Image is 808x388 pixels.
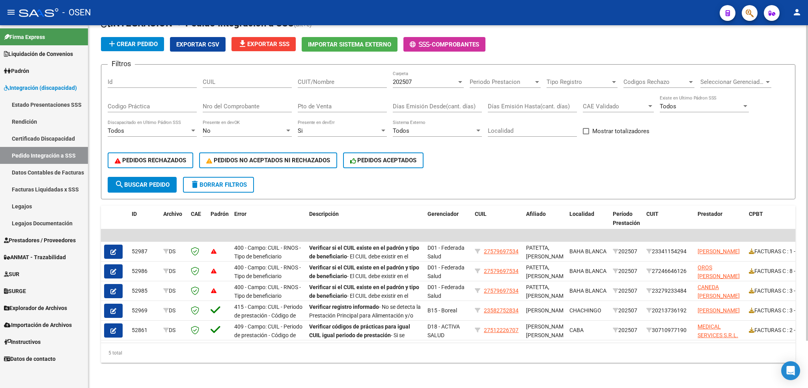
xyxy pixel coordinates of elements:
[302,37,397,52] button: Importar Sistema Externo
[427,323,460,339] span: D18 - ACTIVA SALUD
[4,270,19,278] span: SUR
[108,152,193,168] button: PEDIDOS RECHAZADOS
[623,78,687,85] span: Codigos Rechazo
[309,264,419,306] span: - El CUIL debe existir en el padrón de la Obra Social, y no debe ser del tipo beneficiario adhere...
[115,157,186,164] span: PEDIDOS RECHAZADOS
[613,326,640,335] div: 202507
[298,127,303,134] span: Si
[309,211,339,217] span: Descripción
[190,180,200,189] mat-icon: delete
[132,286,157,295] div: 52985
[108,127,124,134] span: Todos
[163,286,185,295] div: DS
[132,267,157,276] div: 52986
[234,211,246,217] span: Error
[4,287,26,295] span: SURGE
[4,355,56,363] span: Datos de contacto
[569,268,606,274] span: BAH­A BLANCA
[231,206,306,240] datatable-header-cell: Error
[234,284,301,299] span: 400 - Campo: CUIL - RNOS - Tipo de beneficiario
[231,37,296,51] button: Exportar SSS
[107,41,158,48] span: Crear Pedido
[646,326,691,335] div: 30710977190
[698,323,738,339] span: MEDICAL SERVICES S.R.L.
[163,267,185,276] div: DS
[107,39,117,48] mat-icon: add
[393,78,412,85] span: 202507
[203,127,211,134] span: No
[526,211,546,217] span: Afiliado
[526,245,568,260] span: PATETTA, [PERSON_NAME]
[427,245,465,260] span: D01 - Federada Salud
[646,286,691,295] div: 23279233484
[569,307,601,314] span: CHACHINGO
[427,264,465,280] span: D01 - Federada Salud
[4,338,41,346] span: Instructivos
[206,157,330,164] span: PEDIDOS NO ACEPTADOS NI RECHAZADOS
[309,264,419,280] strong: Verificar si el CUIL existe en el padrón y tipo de beneficiario
[646,306,691,315] div: 20213736192
[749,211,763,217] span: CPBT
[309,284,419,299] strong: Verificar si el CUIL existe en el padrón y tipo de beneficiario
[309,245,419,287] span: - El CUIL debe existir en el padrón de la Obra Social, y no debe ser del tipo beneficiario adhere...
[592,126,649,136] span: Mostrar totalizadores
[484,248,519,254] span: 27579697534
[613,306,640,315] div: 202507
[566,206,610,240] datatable-header-cell: Localidad
[6,7,16,17] mat-icon: menu
[343,152,424,168] button: PEDIDOS ACEPTADOS
[475,211,487,217] span: CUIL
[309,284,419,326] span: - El CUIL debe existir en el padrón de la Obra Social, y no debe ser del tipo beneficiario adhere...
[646,211,659,217] span: CUIT
[238,39,247,48] mat-icon: file_download
[700,78,764,85] span: Seleccionar Gerenciador
[4,33,45,41] span: Firma Express
[309,304,421,328] span: - No se detecta la Prestación Principal para Alimentación y/o Transporte
[4,304,67,312] span: Explorador de Archivos
[308,41,391,48] span: Importar Sistema Externo
[646,247,691,256] div: 23341154294
[108,58,135,69] h3: Filtros
[4,321,72,329] span: Importación de Archivos
[101,37,164,51] button: Crear Pedido
[526,323,569,339] span: [PERSON_NAME], [PERSON_NAME]
[129,206,160,240] datatable-header-cell: ID
[484,307,519,314] span: 23582752834
[613,211,640,226] span: Período Prestación
[132,326,157,335] div: 52861
[643,206,694,240] datatable-header-cell: CUIT
[115,180,124,189] mat-icon: search
[163,326,185,335] div: DS
[234,323,302,348] span: 409 - Campo: CUIL - Periodo de prestación - Código de practica
[613,286,640,295] div: 202507
[108,177,177,193] button: Buscar Pedido
[427,307,457,314] span: B15 - Boreal
[306,206,424,240] datatable-header-cell: Descripción
[547,78,610,85] span: Tipo Registro
[191,211,201,217] span: CAE
[234,264,301,280] span: 400 - Campo: CUIL - RNOS - Tipo de beneficiario
[526,307,568,314] span: [PERSON_NAME]
[207,206,231,240] datatable-header-cell: Padrón
[427,211,459,217] span: Gerenciador
[583,103,647,110] span: CAE Validado
[569,211,594,217] span: Localidad
[393,127,409,134] span: Todos
[569,327,584,333] span: CABA
[211,211,229,217] span: Padrón
[432,41,479,48] span: Comprobantes
[163,306,185,315] div: DS
[484,327,519,333] span: 27512226707
[4,236,76,245] span: Prestadores / Proveedores
[170,37,226,52] button: Exportar CSV
[309,323,417,384] span: - Si se solicita el módulo de ?Alimentación? (código 095) no podrá solicitarse los códigos de prá...
[188,206,207,240] datatable-header-cell: CAE
[163,211,182,217] span: Archivo
[234,304,302,328] span: 415 - Campo: CUIL - Periodo de prestación - Código de practica
[613,267,640,276] div: 202507
[424,206,472,240] datatable-header-cell: Gerenciador
[101,343,795,363] div: 5 total
[62,4,91,21] span: - OSEN
[698,211,722,217] span: Prestador
[132,306,157,315] div: 52969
